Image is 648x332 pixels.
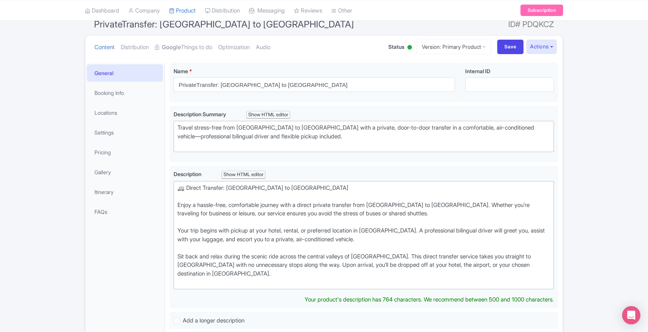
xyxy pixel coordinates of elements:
[497,40,524,54] input: Save
[465,68,490,74] span: Internal ID
[183,317,244,324] span: Add a longer description
[520,5,563,16] a: Subscription
[222,171,265,179] div: Show HTML editor
[94,19,354,30] span: PrivateTransfer: [GEOGRAPHIC_DATA] to [GEOGRAPHIC_DATA]
[177,184,550,287] div: 🚐 Direct Transfer: [GEOGRAPHIC_DATA] to [GEOGRAPHIC_DATA] Enjoy a hassle-free, comfortable journe...
[155,35,212,59] a: GoogleThings to do
[87,164,163,181] a: Gallery
[246,111,290,119] div: Show HTML editor
[388,43,404,51] span: Status
[218,35,250,59] a: Optimization
[87,203,163,220] a: FAQs
[406,42,413,54] div: Active
[87,104,163,121] a: Locations
[174,171,203,177] span: Description
[174,68,188,74] span: Name
[87,84,163,101] a: Booking Info
[256,35,270,59] a: Audio
[121,35,149,59] a: Distribution
[417,39,491,54] a: Version: Primary Product
[177,123,550,149] div: Travel stress-free from [GEOGRAPHIC_DATA] to [GEOGRAPHIC_DATA] with a private, door-to-door trans...
[508,17,554,32] span: ID# PDQKCZ
[94,35,115,59] a: Content
[87,144,163,161] a: Pricing
[305,295,554,304] div: Your product's description has 764 characters. We recommend between 500 and 1000 characters.
[87,183,163,200] a: Itinerary
[162,43,181,52] strong: Google
[87,124,163,141] a: Settings
[87,64,163,82] a: General
[622,306,640,324] div: Open Intercom Messenger
[174,111,227,117] span: Description Summary
[527,40,557,54] button: Actions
